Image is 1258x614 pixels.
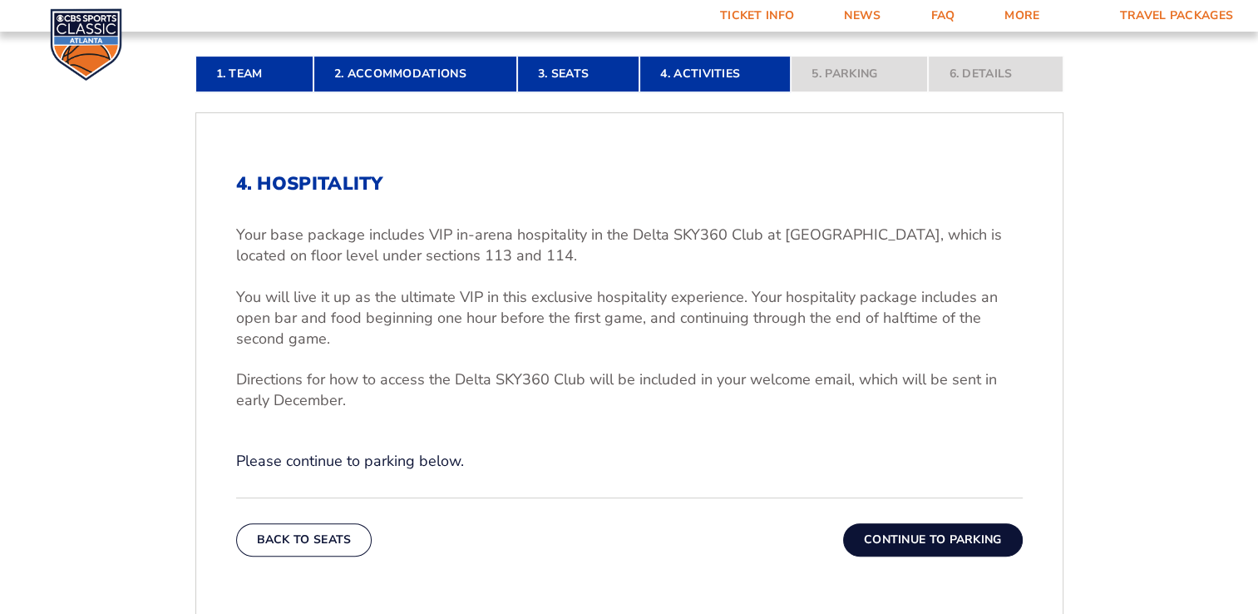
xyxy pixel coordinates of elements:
[313,56,517,92] a: 2. Accommodations
[843,523,1023,557] button: Continue To Parking
[236,287,1023,350] p: You will live it up as the ultimate VIP in this exclusive hospitality experience. Your hospitalit...
[50,8,122,81] img: CBS Sports Classic
[195,56,313,92] a: 1. Team
[236,173,1023,195] h2: 4. Hospitality
[236,451,1023,472] p: Please continue to parking below.
[517,56,639,92] a: 3. Seats
[236,369,1023,411] p: Directions for how to access the Delta SKY360 Club will be included in your welcome email, which ...
[236,523,372,557] button: Back To Seats
[236,225,1023,266] p: Your base package includes VIP in-arena hospitality in the Delta SKY360 Club at [GEOGRAPHIC_DATA]...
